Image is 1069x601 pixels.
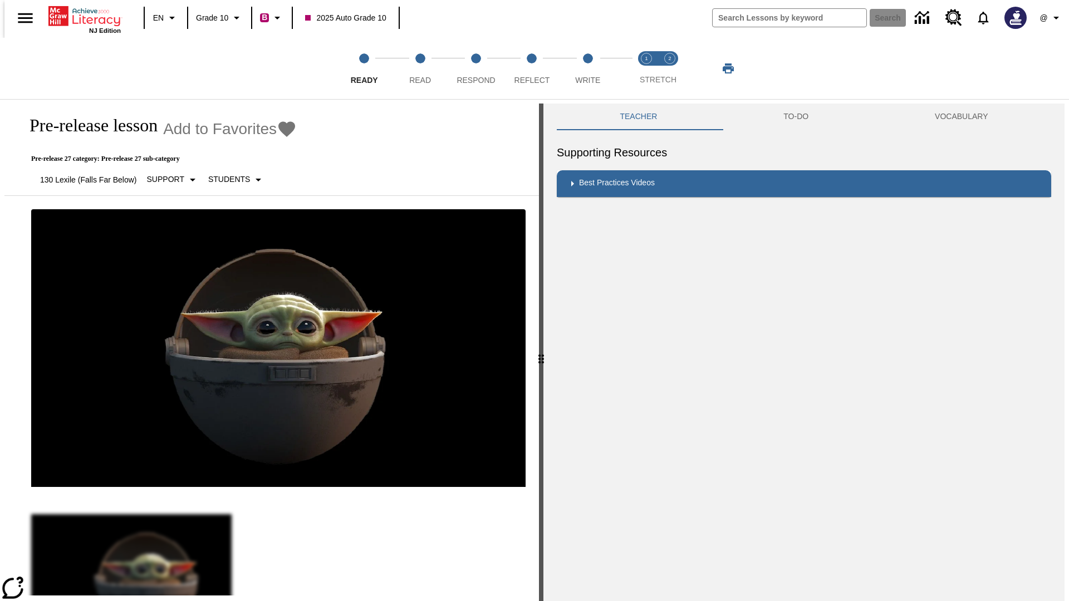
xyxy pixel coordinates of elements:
button: Teacher [557,104,720,130]
img: Avatar [1004,7,1027,29]
text: 2 [668,56,671,61]
p: Best Practices Videos [579,177,655,190]
span: Reflect [514,76,550,85]
h6: Supporting Resources [557,144,1051,161]
div: reading [4,104,539,595]
h1: Pre-release lesson [18,115,158,136]
button: Boost Class color is violet red. Change class color [256,8,288,28]
button: Stretch Respond step 2 of 2 [654,38,686,99]
button: Select a new avatar [998,3,1033,32]
button: Respond step 3 of 5 [444,38,508,99]
span: Add to Favorites [163,120,277,138]
a: Notifications [969,3,998,32]
p: 130 Lexile (Falls Far Below) [27,174,137,185]
button: Open side menu [9,2,42,35]
button: Reflect step 4 of 5 [499,38,564,99]
button: Scaffolds, Support [143,170,204,190]
img: hero alt text [31,209,526,487]
button: Print [710,58,746,78]
button: Read step 2 of 5 [388,38,452,99]
button: Stretch Read step 1 of 2 [630,38,663,99]
button: Write step 5 of 5 [556,38,620,99]
div: activity [543,104,1065,601]
button: Profile/Settings [1033,8,1069,28]
button: VOCABULARY [872,104,1051,130]
p: Support [147,174,184,185]
div: Instructional Panel Tabs [557,104,1051,130]
button: Select Student [204,170,269,190]
span: Write [575,76,600,85]
span: NJ Edition [89,27,121,34]
span: EN [153,12,164,24]
span: Respond [457,76,495,85]
button: Add to Favorites - Pre-release lesson [163,119,297,139]
a: Data Center [908,3,939,33]
span: Ready [351,76,378,85]
span: 2025 Auto Grade 10 [305,12,386,24]
div: Best Practices Videos [557,170,1051,197]
button: Language: EN, Select a language [148,8,184,28]
a: Resource Center, Will open in new tab [939,3,969,33]
button: Ready step 1 of 5 [332,38,396,99]
div: Home [48,4,121,34]
button: TO-DO [720,104,872,130]
p: Pre-release 27 category: Pre-release 27 sub-category [18,155,297,163]
span: STRETCH [640,75,676,84]
span: Grade 10 [196,12,228,24]
input: search field [713,9,866,27]
div: Press Enter or Spacebar and then press right and left arrow keys to move the slider [539,104,543,601]
p: Students [208,174,250,185]
span: Read [409,76,431,85]
span: B [262,11,267,24]
text: 1 [645,56,648,61]
span: @ [1039,12,1047,24]
button: Grade: Grade 10, Select a grade [192,8,248,28]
